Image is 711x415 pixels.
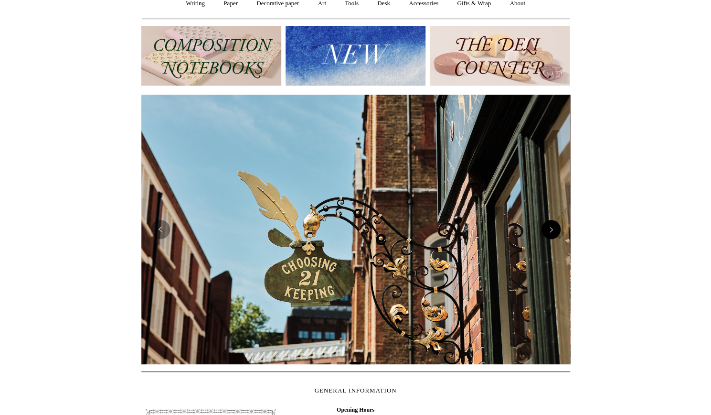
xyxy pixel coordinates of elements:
img: Copyright Choosing Keeping 20190711 LS Homepage 7.jpg__PID:4c49fdcc-9d5f-40e8-9753-f5038b35abb7 [141,95,570,364]
button: Page 3 [365,362,375,364]
button: Previous [151,220,170,239]
button: Page 2 [351,362,361,364]
img: New.jpg__PID:f73bdf93-380a-4a35-bcfe-7823039498e1 [286,26,425,86]
b: Opening Hours [337,406,374,413]
button: Next [541,220,561,239]
img: The Deli Counter [430,26,570,86]
span: GENERAL INFORMATION [315,387,397,394]
button: Page 1 [337,362,346,364]
img: 202302 Composition ledgers.jpg__PID:69722ee6-fa44-49dd-a067-31375e5d54ec [141,26,281,86]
